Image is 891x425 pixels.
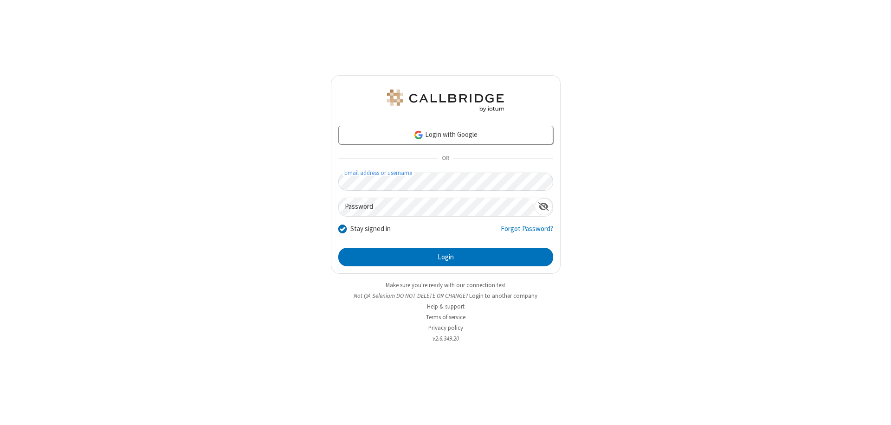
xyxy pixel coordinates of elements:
div: Show password [535,198,553,215]
input: Email address or username [338,173,553,191]
input: Password [339,198,535,216]
li: v2.6.349.20 [331,334,561,343]
a: Make sure you're ready with our connection test [386,281,505,289]
a: Login with Google [338,126,553,144]
img: QA Selenium DO NOT DELETE OR CHANGE [385,90,506,112]
li: Not QA Selenium DO NOT DELETE OR CHANGE? [331,291,561,300]
button: Login [338,248,553,266]
img: google-icon.png [413,130,424,140]
span: OR [438,152,453,165]
a: Forgot Password? [501,224,553,241]
a: Privacy policy [428,324,463,332]
a: Terms of service [426,313,465,321]
button: Login to another company [469,291,537,300]
a: Help & support [427,303,465,310]
label: Stay signed in [350,224,391,234]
